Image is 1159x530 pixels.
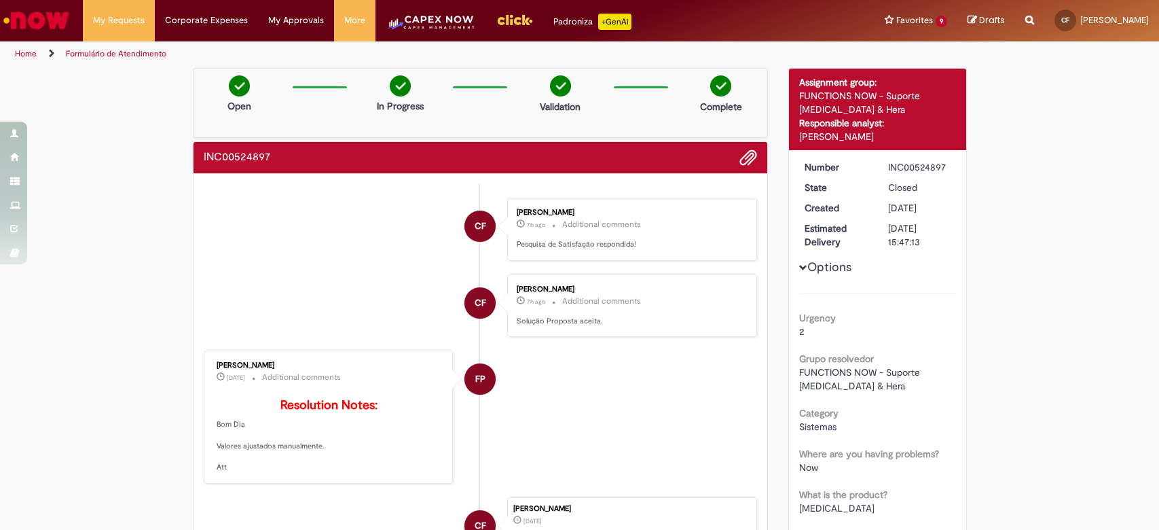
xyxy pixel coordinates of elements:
[344,14,365,27] span: More
[527,298,545,306] span: 7h ago
[204,152,270,164] h2: INC00524897 Ticket history
[1080,14,1149,26] span: [PERSON_NAME]
[794,181,878,194] dt: State
[527,221,545,229] time: 29/09/2025 08:37:23
[517,285,743,294] div: [PERSON_NAME]
[527,221,545,229] span: 7h ago
[227,374,245,382] span: [DATE]
[475,287,486,319] span: CF
[794,160,878,174] dt: Number
[513,505,750,513] div: [PERSON_NAME]
[739,149,757,166] button: Add attachments
[523,517,542,525] span: [DATE]
[968,14,1005,27] a: Drafts
[799,407,839,419] b: Category
[896,14,933,27] span: Favorites
[377,99,424,113] p: In Progress
[562,219,641,230] small: Additional comments
[888,222,951,249] div: [DATE] 15:47:13
[799,461,818,474] span: Now
[390,75,411,96] img: check-circle-green.png
[217,399,443,472] p: Bom Dia Valores ajustados manualmente. Att
[799,116,956,130] div: Responsible analyst:
[464,364,496,395] div: Felipe Petrocelli
[799,448,939,460] b: Where are you having problems?
[66,48,166,59] a: Formulário de Atendimento
[496,10,533,30] img: click_logo_yellow_360x200.png
[799,502,875,514] span: [MEDICAL_DATA]
[550,75,571,96] img: check-circle-green.png
[262,372,341,383] small: Additional comments
[540,100,581,113] p: Validation
[710,75,731,96] img: check-circle-green.png
[979,14,1005,26] span: Drafts
[229,75,250,96] img: check-circle-green.png
[799,353,874,365] b: Grupo resolvedor
[475,210,486,243] span: CF
[1,7,71,34] img: ServiceNow
[888,160,951,174] div: INC00524897
[15,48,37,59] a: Home
[1061,16,1069,24] span: CF
[936,16,947,27] span: 9
[517,209,743,217] div: [PERSON_NAME]
[553,14,631,30] div: Padroniza
[217,361,443,370] div: [PERSON_NAME]
[598,14,631,30] p: +GenAi
[464,211,496,242] div: Caroline Leite Lagoas Figueiredo
[10,41,762,67] ul: Page breadcrumbs
[799,421,836,433] span: Sistemas
[888,202,917,214] span: [DATE]
[523,517,542,525] time: 23/09/2025 16:45:00
[517,239,743,250] p: Pesquisa de Satisfação respondida!
[386,14,476,41] img: CapexLogo5.png
[799,89,956,116] div: FUNCTIONS NOW - Suporte [MEDICAL_DATA] & Hera
[799,325,804,338] span: 2
[165,14,248,27] span: Corporate Expenses
[700,100,742,113] p: Complete
[799,366,923,392] span: FUNCTIONS NOW - Suporte [MEDICAL_DATA] & Hera
[888,181,951,194] div: Closed
[799,75,956,89] div: Assignment group:
[527,298,545,306] time: 29/09/2025 08:37:17
[799,312,836,324] b: Urgency
[280,397,378,413] b: Resolution Notes:
[268,14,324,27] span: My Approvals
[562,296,641,307] small: Additional comments
[888,201,951,215] div: 23/09/2025 16:45:00
[794,201,878,215] dt: Created
[464,287,496,319] div: Caroline Leite Lagoas Figueiredo
[227,99,251,113] p: Open
[888,202,917,214] time: 23/09/2025 16:45:00
[799,130,956,143] div: [PERSON_NAME]
[475,363,485,395] span: FP
[517,316,743,327] p: Solução Proposta aceita.
[794,222,878,249] dt: Estimated Delivery
[799,489,887,501] b: What is the product?
[93,14,145,27] span: My Requests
